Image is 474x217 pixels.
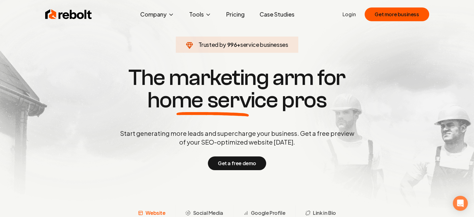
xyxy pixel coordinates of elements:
[184,8,216,21] button: Tools
[193,209,223,217] span: Social Media
[135,8,179,21] button: Company
[342,11,356,18] a: Login
[237,41,240,48] span: +
[147,89,278,111] span: home service
[198,41,226,48] span: Trusted by
[313,209,336,217] span: Link in Bio
[240,41,288,48] span: service businesses
[453,196,468,211] div: Open Intercom Messenger
[221,8,250,21] a: Pricing
[365,7,429,21] button: Get more business
[146,209,165,217] span: Website
[208,156,266,170] button: Get a free demo
[119,129,356,146] p: Start generating more leads and supercharge your business. Get a free preview of your SEO-optimiz...
[227,40,237,49] span: 996
[88,67,387,111] h1: The marketing arm for pros
[251,209,285,217] span: Google Profile
[255,8,299,21] a: Case Studies
[45,8,92,21] img: Rebolt Logo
